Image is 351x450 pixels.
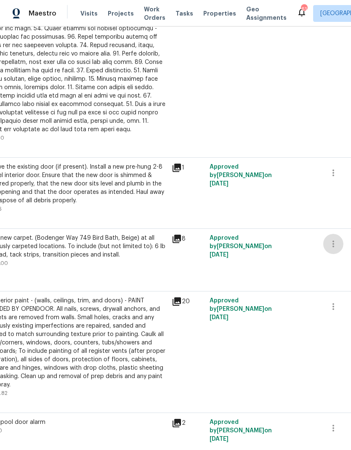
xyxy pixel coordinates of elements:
span: [DATE] [210,436,229,442]
span: Approved by [PERSON_NAME] on [210,164,272,187]
span: Projects [108,9,134,18]
span: Approved by [PERSON_NAME] on [210,235,272,258]
span: Approved by [PERSON_NAME] on [210,298,272,320]
div: 20 [172,296,205,307]
span: [DATE] [210,315,229,320]
span: Maestro [29,9,56,18]
span: [DATE] [210,252,229,258]
span: Approved by [PERSON_NAME] on [210,419,272,442]
span: Visits [80,9,98,18]
span: Tasks [175,11,193,16]
div: 8 [172,234,205,244]
div: 2 [172,418,205,428]
div: 1 [172,163,205,173]
span: Work Orders [144,5,165,22]
div: 61 [301,5,307,13]
span: Properties [203,9,236,18]
span: [DATE] [210,181,229,187]
span: Geo Assignments [246,5,287,22]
